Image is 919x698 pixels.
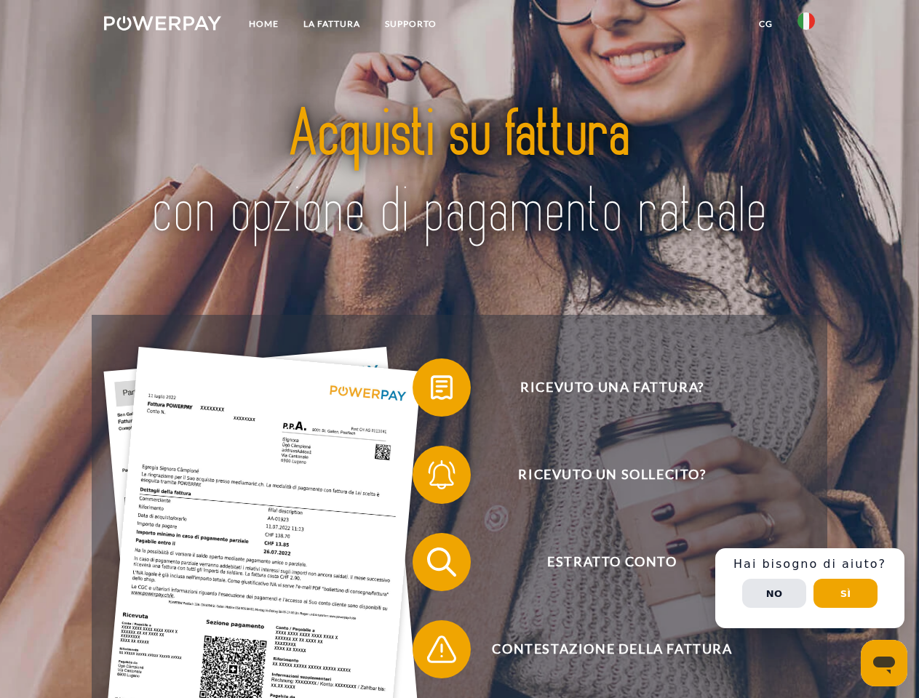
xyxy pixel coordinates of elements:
div: Schnellhilfe [715,548,904,628]
button: No [742,579,806,608]
button: Sì [813,579,878,608]
button: Contestazione della fattura [413,620,791,678]
iframe: Pulsante per aprire la finestra di messaggistica [861,640,907,686]
img: logo-powerpay-white.svg [104,16,221,31]
img: title-powerpay_it.svg [139,70,780,278]
img: qb_warning.svg [423,631,460,667]
a: Home [236,11,291,37]
button: Ricevuto una fattura? [413,358,791,417]
img: qb_bill.svg [423,369,460,406]
a: CG [747,11,785,37]
button: Estratto conto [413,533,791,591]
img: it [797,12,815,30]
button: Ricevuto un sollecito? [413,446,791,504]
img: qb_search.svg [423,544,460,580]
a: Supporto [373,11,449,37]
span: Ricevuto una fattura? [434,358,790,417]
img: qb_bell.svg [423,457,460,493]
span: Ricevuto un sollecito? [434,446,790,504]
span: Contestazione della fattura [434,620,790,678]
a: LA FATTURA [291,11,373,37]
span: Estratto conto [434,533,790,591]
h3: Hai bisogno di aiuto? [724,557,896,571]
